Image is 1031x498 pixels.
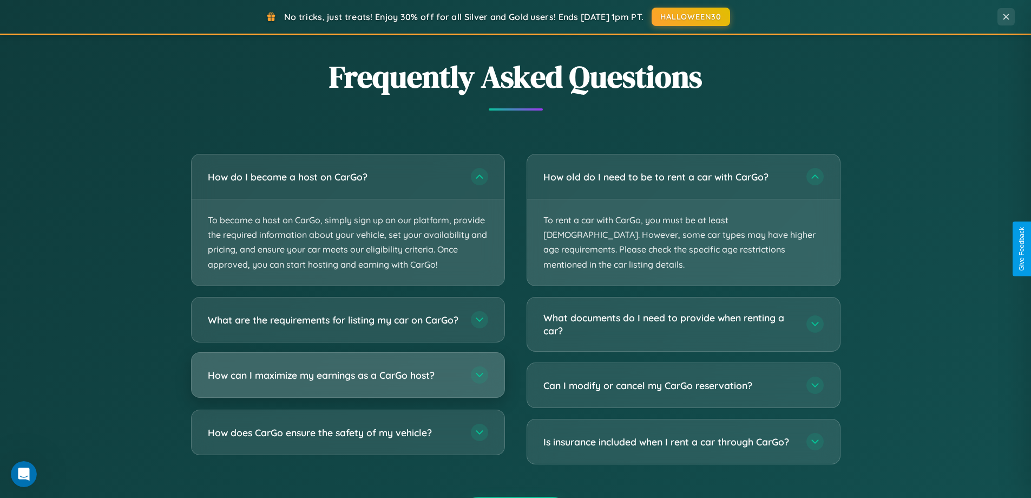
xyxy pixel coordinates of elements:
button: HALLOWEEN30 [652,8,730,26]
h3: Can I modify or cancel my CarGo reservation? [543,379,796,392]
span: No tricks, just treats! Enjoy 30% off for all Silver and Gold users! Ends [DATE] 1pm PT. [284,11,643,22]
h3: What are the requirements for listing my car on CarGo? [208,313,460,326]
h3: What documents do I need to provide when renting a car? [543,311,796,338]
h2: Frequently Asked Questions [191,56,840,98]
iframe: Intercom live chat [11,461,37,487]
div: Give Feedback [1018,227,1026,271]
p: To rent a car with CarGo, you must be at least [DEMOGRAPHIC_DATA]. However, some car types may ha... [527,199,840,286]
p: To become a host on CarGo, simply sign up on our platform, provide the required information about... [192,199,504,286]
h3: How does CarGo ensure the safety of my vehicle? [208,425,460,439]
h3: How old do I need to be to rent a car with CarGo? [543,170,796,184]
h3: How do I become a host on CarGo? [208,170,460,184]
h3: How can I maximize my earnings as a CarGo host? [208,368,460,381]
h3: Is insurance included when I rent a car through CarGo? [543,435,796,449]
